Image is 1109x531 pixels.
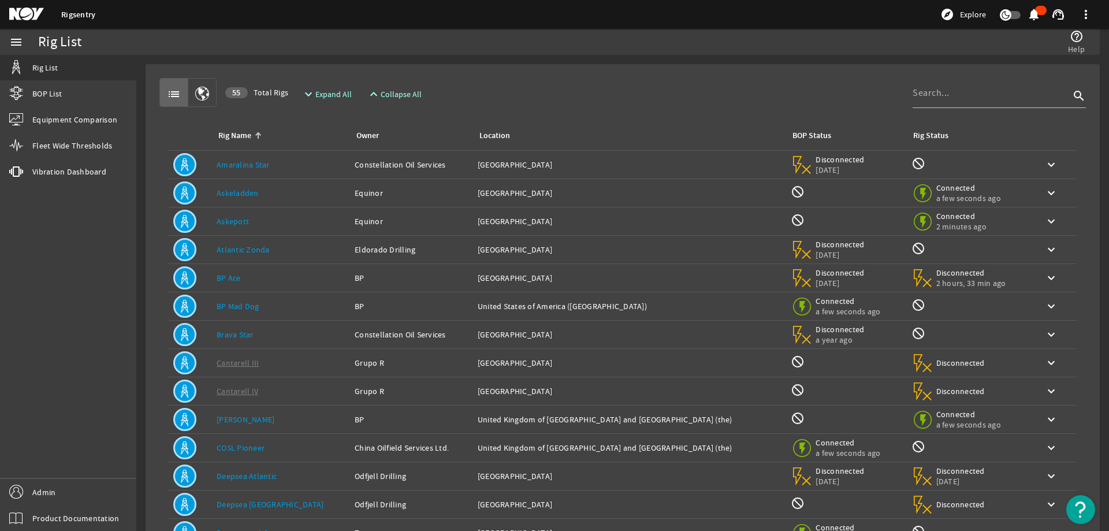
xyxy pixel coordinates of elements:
span: Disconnected [936,268,1006,278]
a: BP Ace [217,273,241,283]
span: Disconnected [816,239,865,250]
div: [GEOGRAPHIC_DATA] [478,272,782,284]
span: Total Rigs [225,87,288,98]
div: [GEOGRAPHIC_DATA] [478,329,782,340]
span: Fleet Wide Thresholds [32,140,112,151]
span: Collapse All [381,88,422,100]
mat-icon: Rig Monitoring not available for this rig [911,242,925,255]
mat-icon: keyboard_arrow_down [1044,356,1058,370]
mat-icon: expand_more [302,87,311,101]
div: United Kingdom of [GEOGRAPHIC_DATA] and [GEOGRAPHIC_DATA] (the) [478,442,782,454]
mat-icon: Rig Monitoring not available for this rig [911,440,925,454]
div: Eldorado Drilling [355,244,468,255]
span: [DATE] [816,278,865,288]
div: [GEOGRAPHIC_DATA] [478,244,782,255]
mat-icon: keyboard_arrow_down [1044,158,1058,172]
div: Grupo R [355,385,468,397]
mat-icon: Rig Monitoring not available for this rig [911,157,925,170]
div: BP [355,272,468,284]
mat-icon: BOP Monitoring not available for this rig [791,411,805,425]
span: Equipment Comparison [32,114,117,125]
span: 2 hours, 33 min ago [936,278,1006,288]
div: Location [478,129,777,142]
span: BOP List [32,88,62,99]
a: Deepsea Atlantic [217,471,277,481]
a: Rigsentry [61,9,95,20]
span: a few seconds ago [816,448,880,458]
div: BP [355,414,468,425]
span: Disconnected [816,324,865,335]
div: [GEOGRAPHIC_DATA] [478,357,782,369]
div: Owner [355,129,464,142]
div: United States of America ([GEOGRAPHIC_DATA]) [478,300,782,312]
span: Disconnected [816,466,865,476]
button: Expand All [297,84,356,105]
div: BOP Status [792,129,831,142]
a: Amaralina Star [217,159,270,170]
div: [GEOGRAPHIC_DATA] [478,499,782,510]
span: a year ago [816,335,865,345]
div: Location [479,129,510,142]
div: Constellation Oil Services [355,159,468,170]
span: Connected [816,296,880,306]
a: BP Mad Dog [217,301,259,311]
span: Expand All [315,88,352,100]
a: [PERSON_NAME] [217,414,274,425]
input: Search... [913,86,1070,100]
div: 55 [225,87,248,98]
mat-icon: support_agent [1051,8,1065,21]
a: Askeladden [217,188,259,198]
button: Explore [936,5,991,24]
div: [GEOGRAPHIC_DATA] [478,187,782,199]
span: Disconnected [936,386,985,396]
a: Cantarell IV [217,386,258,396]
div: Constellation Oil Services [355,329,468,340]
span: [DATE] [936,476,985,487]
a: COSL Pioneer [217,443,265,453]
div: Rig List [38,36,81,48]
mat-icon: explore [940,8,954,21]
span: Disconnected [816,268,865,278]
span: Product Documentation [32,513,119,524]
span: Vibration Dashboard [32,166,106,177]
a: Deepsea [GEOGRAPHIC_DATA] [217,499,323,510]
a: Atlantic Zonda [217,244,270,255]
mat-icon: keyboard_arrow_down [1044,271,1058,285]
span: 2 minutes ago [936,221,987,232]
mat-icon: BOP Monitoring not available for this rig [791,383,805,397]
mat-icon: keyboard_arrow_down [1044,497,1058,511]
span: Connected [936,409,1001,419]
div: [GEOGRAPHIC_DATA] [478,385,782,397]
span: Connected [936,183,1001,193]
mat-icon: BOP Monitoring not available for this rig [791,185,805,199]
mat-icon: BOP Monitoring not available for this rig [791,213,805,227]
i: search [1072,89,1086,103]
div: [GEOGRAPHIC_DATA] [478,159,782,170]
div: Equinor [355,216,468,227]
div: Rig Status [913,129,948,142]
span: [DATE] [816,165,865,175]
span: Disconnected [936,358,985,368]
mat-icon: list [167,87,181,101]
mat-icon: Rig Monitoring not available for this rig [911,298,925,312]
span: a few seconds ago [936,193,1001,203]
div: BP [355,300,468,312]
span: Help [1068,43,1085,55]
span: a few seconds ago [816,306,880,317]
button: more_vert [1072,1,1100,28]
div: Grupo R [355,357,468,369]
button: Collapse All [362,84,426,105]
a: Brava Star [217,329,254,340]
mat-icon: keyboard_arrow_down [1044,299,1058,313]
mat-icon: Rig Monitoring not available for this rig [911,326,925,340]
div: Odfjell Drilling [355,470,468,482]
span: Connected [936,211,987,221]
a: Askepott [217,216,249,226]
a: Cantarell III [217,358,259,368]
mat-icon: keyboard_arrow_down [1044,441,1058,455]
span: [DATE] [816,250,865,260]
mat-icon: keyboard_arrow_down [1044,413,1058,426]
mat-icon: keyboard_arrow_down [1044,328,1058,341]
div: Rig Name [218,129,251,142]
span: Admin [32,487,55,498]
